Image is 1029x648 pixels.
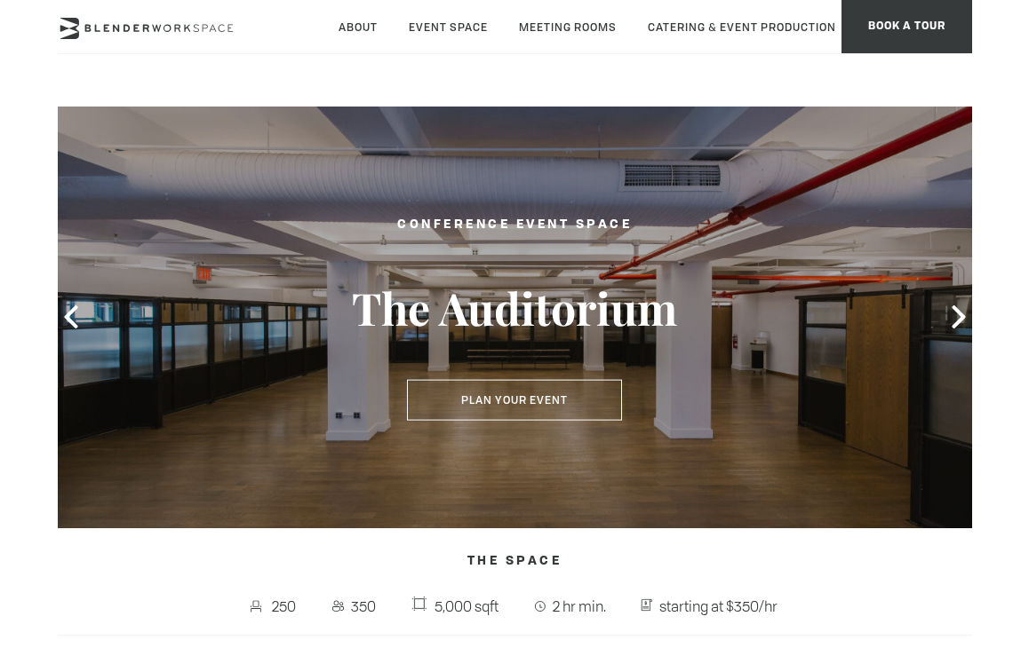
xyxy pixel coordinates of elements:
span: starting at $350/hr [655,592,782,620]
span: 350 [347,592,381,620]
button: Plan Your Event [407,380,622,421]
h3: The Auditorium [310,281,719,336]
h2: Conference Event Space [310,214,719,236]
span: 2 hr min. [548,592,610,620]
span: 5,000 sqft [430,592,503,620]
h4: The Space [58,544,972,578]
span: 250 [267,592,300,620]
